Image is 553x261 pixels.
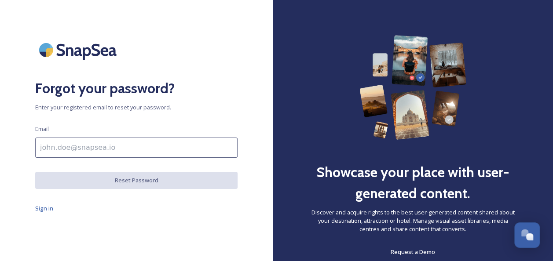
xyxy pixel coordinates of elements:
[514,222,540,248] button: Open Chat
[35,35,123,65] img: SnapSea Logo
[308,208,518,234] span: Discover and acquire rights to the best user-generated content shared about your destination, att...
[35,204,53,212] span: Sign in
[35,78,238,99] h2: Forgot your password?
[359,35,466,140] img: 63b42ca75bacad526042e722_Group%20154-p-800.png
[35,138,238,158] input: john.doe@snapsea.io
[35,103,238,112] span: Enter your registered email to reset your password.
[35,203,238,214] a: Sign in
[391,246,435,257] a: Request a Demo
[35,125,49,133] span: Email
[391,248,435,256] span: Request a Demo
[35,172,238,189] button: Reset Password
[308,162,518,204] h2: Showcase your place with user-generated content.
